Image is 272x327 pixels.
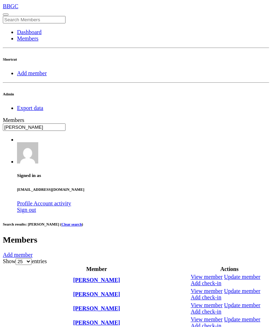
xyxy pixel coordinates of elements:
h2: Members [3,235,269,245]
div: Members [3,117,269,123]
input: Search [3,16,66,23]
a: [PERSON_NAME] [73,291,120,297]
a: Update member [224,302,261,308]
a: Add check-in [191,294,221,300]
a: Update member [224,274,261,280]
a: BBGC [3,3,269,10]
a: Dashboard [17,29,41,35]
h6: [EMAIL_ADDRESS][DOMAIN_NAME] [17,187,269,192]
a: View member [191,302,222,308]
h6: Search results: [PERSON_NAME] ( ) [3,222,269,226]
a: Add check-in [191,280,221,286]
th: Member [4,266,189,273]
label: Show entries [3,258,47,264]
span: Profile [17,200,33,206]
a: [PERSON_NAME] [73,277,120,283]
a: View member [191,288,222,294]
a: View member [191,274,222,280]
a: [PERSON_NAME] [73,320,120,326]
a: Add member [17,70,47,76]
h6: Admin [3,92,269,96]
a: Profile [17,200,34,206]
a: Account activity [34,200,71,206]
a: Export data [17,105,43,111]
input: Search members [3,123,66,131]
a: View member [191,316,222,322]
button: Toggle sidenav [3,13,8,16]
a: [PERSON_NAME] [73,305,120,311]
a: Update member [224,288,261,294]
th: Actions [190,266,268,273]
h5: Signed in as [17,173,269,178]
a: Sign out [17,207,36,213]
select: Showentries [16,258,32,265]
a: Members [17,35,38,41]
h6: Shortcut [3,57,269,61]
a: Update member [224,316,261,322]
a: Clear search [61,222,82,226]
a: Add member [3,252,33,258]
a: Add check-in [191,309,221,315]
